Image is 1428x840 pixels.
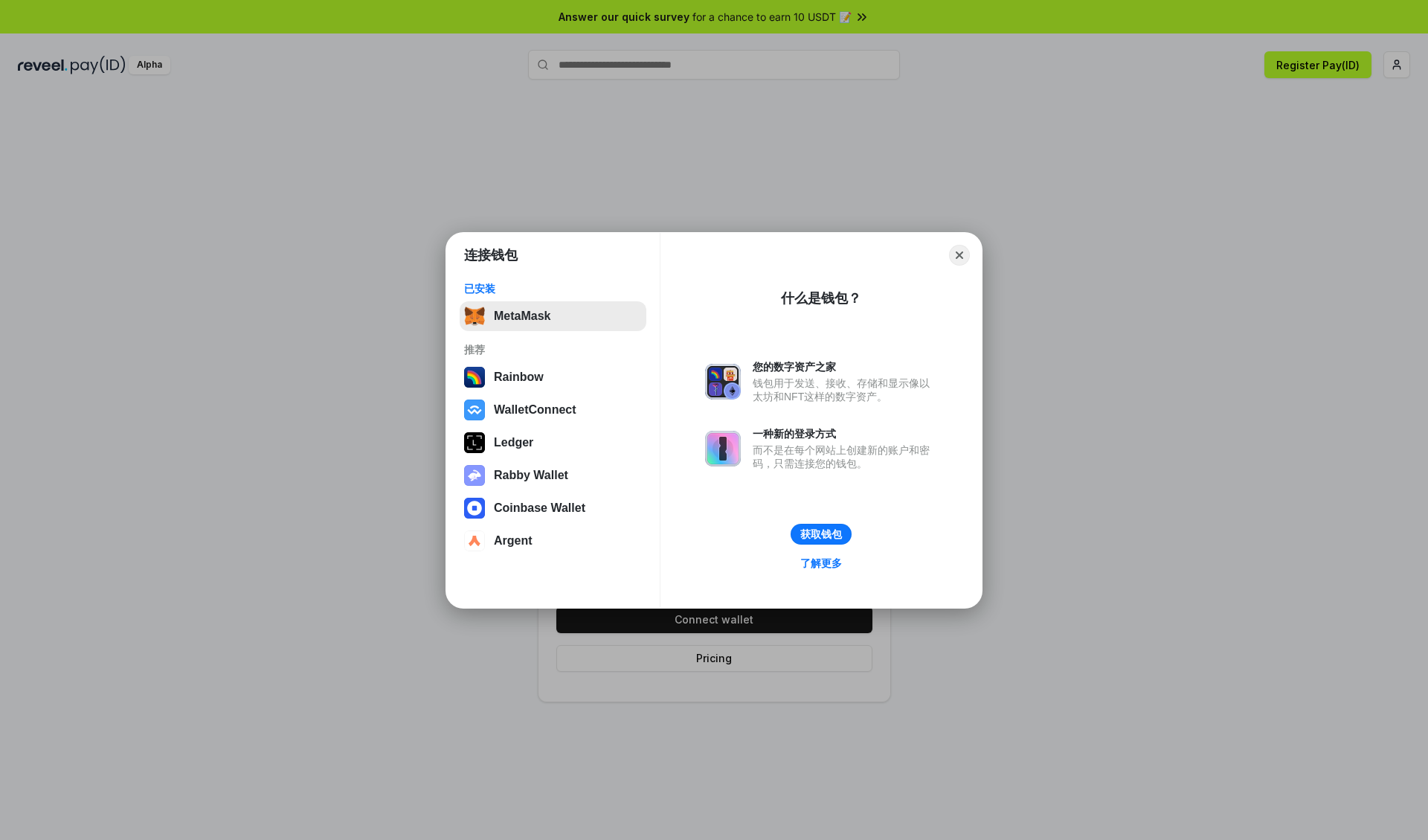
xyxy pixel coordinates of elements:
[494,371,544,384] div: Rainbow
[781,289,861,307] div: 什么是钱包？
[494,534,533,548] div: Argent
[460,493,646,523] button: Coinbase Wallet
[705,431,741,467] img: svg+xml,%3Csvg%20xmlns%3D%22http%3A%2F%2Fwww.w3.org%2F2000%2Fsvg%22%20fill%3D%22none%22%20viewBox...
[464,400,485,420] img: svg+xml,%3Csvg%20width%3D%2228%22%20height%3D%2228%22%20viewBox%3D%220%200%2028%2028%22%20fill%3D...
[460,526,646,556] button: Argent
[494,310,550,323] div: MetaMask
[460,461,646,490] button: Rabby Wallet
[494,501,585,515] div: Coinbase Wallet
[800,557,842,570] div: 了解更多
[464,343,642,356] div: 推荐
[753,376,937,403] div: 钱包用于发送、接收、存储和显示像以太坊和NFT这样的数字资产。
[494,436,533,449] div: Ledger
[464,530,485,551] img: svg+xml,%3Csvg%20width%3D%2228%22%20height%3D%2228%22%20viewBox%3D%220%200%2028%2028%22%20fill%3D...
[753,427,937,440] div: 一种新的登录方式
[800,528,842,541] div: 获取钱包
[791,524,852,545] button: 获取钱包
[464,306,485,327] img: svg+xml,%3Csvg%20fill%3D%22none%22%20height%3D%2233%22%20viewBox%3D%220%200%2035%2033%22%20width%...
[460,362,646,392] button: Rainbow
[753,443,937,470] div: 而不是在每个网站上创建新的账户和密码，只需连接您的钱包。
[464,367,485,388] img: svg+xml,%3Csvg%20width%3D%22120%22%20height%3D%22120%22%20viewBox%3D%220%200%20120%20120%22%20fil...
[464,246,518,264] h1: 连接钱包
[791,554,851,573] a: 了解更多
[949,245,970,266] button: Close
[464,282,642,295] div: 已安装
[460,301,646,331] button: MetaMask
[464,465,485,486] img: svg+xml,%3Csvg%20xmlns%3D%22http%3A%2F%2Fwww.w3.org%2F2000%2Fsvg%22%20fill%3D%22none%22%20viewBox...
[464,432,485,453] img: svg+xml,%3Csvg%20xmlns%3D%22http%3A%2F%2Fwww.w3.org%2F2000%2Fsvg%22%20width%3D%2228%22%20height%3...
[464,498,485,519] img: svg+xml,%3Csvg%20width%3D%2228%22%20height%3D%2228%22%20viewBox%3D%220%200%2028%2028%22%20fill%3D...
[460,395,646,425] button: WalletConnect
[494,469,568,482] div: Rabby Wallet
[460,428,646,458] button: Ledger
[753,360,937,373] div: 您的数字资产之家
[494,403,576,417] div: WalletConnect
[705,364,741,400] img: svg+xml,%3Csvg%20xmlns%3D%22http%3A%2F%2Fwww.w3.org%2F2000%2Fsvg%22%20fill%3D%22none%22%20viewBox...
